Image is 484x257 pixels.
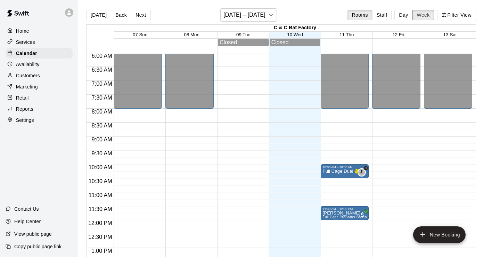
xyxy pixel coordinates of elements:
button: Rooms [347,10,372,20]
span: 1:00 PM [90,248,114,254]
span: Full Cage ProBatter Baseball ⚾ Simulator (No HitTrax) [323,215,414,219]
a: Services [6,37,73,47]
span: Jessica Ingebrigtsen & 1 other [360,168,366,177]
button: Staff [372,10,392,20]
p: Marketing [16,83,38,90]
p: Copy public page link [14,243,61,250]
p: Home [16,28,29,34]
div: Closed [220,39,267,46]
div: C & C Bat Factory [114,25,476,31]
div: 11:30 AM – 12:00 PM: Manuel Munoz-Lopez [321,206,369,220]
p: Settings [16,117,34,124]
p: Calendar [16,50,37,57]
p: Retail [16,94,29,101]
p: Contact Us [14,205,39,212]
a: Settings [6,115,73,125]
a: Availability [6,59,73,70]
div: 10:00 AM – 10:30 AM [323,165,367,169]
div: Jessica Ingebrigtsen [358,168,366,177]
button: add [413,226,466,243]
span: 7:00 AM [90,81,114,87]
button: Week [412,10,434,20]
span: 8:00 AM [90,109,114,115]
span: +1 [364,166,368,170]
p: View public page [14,231,52,237]
a: Home [6,26,73,36]
button: [DATE] – [DATE] [220,8,277,22]
span: 11:00 AM [87,192,114,198]
p: Customers [16,72,40,79]
span: 10:30 AM [87,178,114,184]
span: 10:00 AM [87,164,114,170]
button: 07 Sun [133,32,147,37]
button: Next [131,10,150,20]
div: 10:00 AM – 10:30 AM: Full Cage Dual 🥎⚾ FungoMan Rental (No HitTrax) [321,164,369,178]
a: Reports [6,104,73,114]
span: 6:30 AM [90,67,114,73]
button: Back [111,10,131,20]
div: Closed [271,39,319,46]
div: 11:30 AM – 12:00 PM [323,207,367,211]
span: All customers have paid [359,211,366,218]
p: Reports [16,106,33,112]
button: 11 Thu [339,32,354,37]
span: 9:00 AM [90,137,114,142]
button: 09 Tue [236,32,251,37]
p: Availability [16,61,40,68]
span: 9:30 AM [90,150,114,156]
button: Day [394,10,412,20]
button: 13 Sat [443,32,457,37]
a: Retail [6,93,73,103]
span: 7:30 AM [90,95,114,101]
span: 11:30 AM [87,206,114,212]
button: 10 Wed [287,32,303,37]
a: Calendar [6,48,73,59]
button: 12 Fri [392,32,404,37]
button: Filter View [437,10,476,20]
span: JI [360,169,363,176]
span: 12:00 PM [87,220,114,226]
span: 8:30 AM [90,123,114,128]
span: 6:00 AM [90,53,114,59]
span: 12:30 PM [87,234,114,240]
p: Services [16,39,35,46]
h6: [DATE] – [DATE] [223,10,265,20]
a: Marketing [6,81,73,92]
button: 08 Mon [184,32,199,37]
p: Help Center [14,218,41,225]
a: Customers [6,70,73,81]
button: [DATE] [86,10,111,20]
